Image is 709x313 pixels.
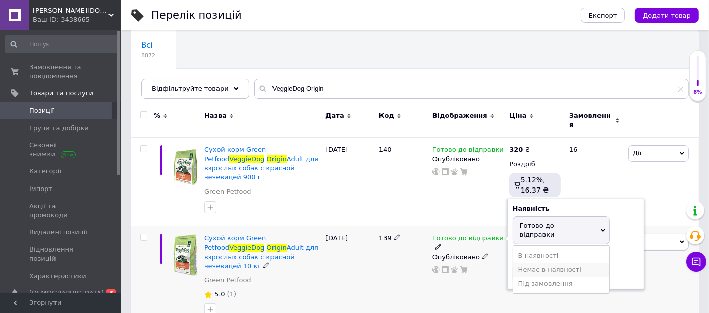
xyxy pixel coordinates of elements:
b: 320 [509,146,523,153]
span: Відновлення позицій [29,245,93,263]
span: Назва [204,111,227,120]
div: 16 [563,138,626,226]
span: Ціна [509,111,526,120]
input: Пошук по назві позиції, артикулу і пошуковим запитам [254,79,689,99]
span: Товари та послуги [29,89,93,98]
button: Чат з покупцем [686,252,706,272]
span: Імпорт [29,184,52,194]
li: Під замовлення [513,277,609,291]
span: Відфільтруйте товари [152,85,229,92]
span: VeggieDog [229,155,264,163]
div: Наявність [513,204,639,213]
div: Перелік позицій [151,10,242,21]
button: Експорт [581,8,625,23]
span: Всі [141,41,153,50]
span: Готово до відправки [432,146,504,156]
span: Акції та промокоди [29,202,93,220]
span: Готово до відправки [520,222,555,238]
div: ₴ [509,145,530,154]
span: Дата [325,111,344,120]
span: Код [379,111,394,120]
div: 8% [690,89,706,96]
span: 5.0 [214,290,225,298]
span: Відображення [432,111,487,120]
span: 140 [379,146,392,153]
button: Додати товар [635,8,699,23]
span: 3 [106,289,116,297]
span: Категорії [29,167,61,176]
span: Adult для взрослых собак с красной чечевицей 10 кг [204,244,318,270]
li: В наявності [513,248,609,263]
span: JOSIZOO- josizoo.com.ua [33,6,108,15]
span: Origin [267,155,287,163]
a: Сухой корм Green PetfoodVeggieDogOriginAdult для взрослых собак с красной чечевицей 10 кг [204,234,318,270]
input: Пошук [5,35,119,53]
span: Замовлення та повідомлення [29,62,93,81]
div: [DATE] [323,138,376,226]
span: Готово до відправки [432,234,504,245]
span: % [154,111,160,120]
span: Origin [267,244,287,252]
span: 139 [379,234,392,242]
a: Green Petfood [204,187,251,196]
span: Групи та добірки [29,123,89,133]
span: Adult для взрослых собак с красной чечевицей 900 г [204,155,318,181]
span: 5.12%, 16.37 ₴ [521,176,549,194]
div: Опубліковано [432,253,505,262]
img: Сухой корм Green Petfood VeggieDog Origin Adult для взрослых собак с красной чечевицей 10 кг [172,234,199,277]
a: Сухой корм Green PetfoodVeggieDogOriginAdult для взрослых собак с красной чечевицей 900 г [204,146,318,181]
a: Green Petfood [204,276,251,285]
div: Роздріб [509,160,561,169]
span: Дії [633,149,641,157]
span: VeggieDog [229,244,264,252]
span: Додати товар [643,12,691,19]
span: Сухой корм Green Petfood [204,234,266,251]
div: Ваш ID: 3438665 [33,15,121,24]
span: Сухой корм Green Petfood [204,146,266,162]
span: Видалені позиції [29,228,87,237]
li: Немає в наявності [513,263,609,277]
img: Сухой корм Green Petfood VeggieDog Origin Adult для взрослых собак с красной чечевицей 900 г [172,145,199,188]
div: Опубліковано [432,155,505,164]
span: [DEMOGRAPHIC_DATA] [29,289,104,298]
span: Експорт [589,12,617,19]
span: Характеристики [29,272,86,281]
span: (1) [227,290,236,298]
span: Позиції [29,106,54,115]
span: 8872 [141,52,155,59]
span: Замовлення [569,111,613,130]
span: Сезонні знижки [29,141,93,159]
